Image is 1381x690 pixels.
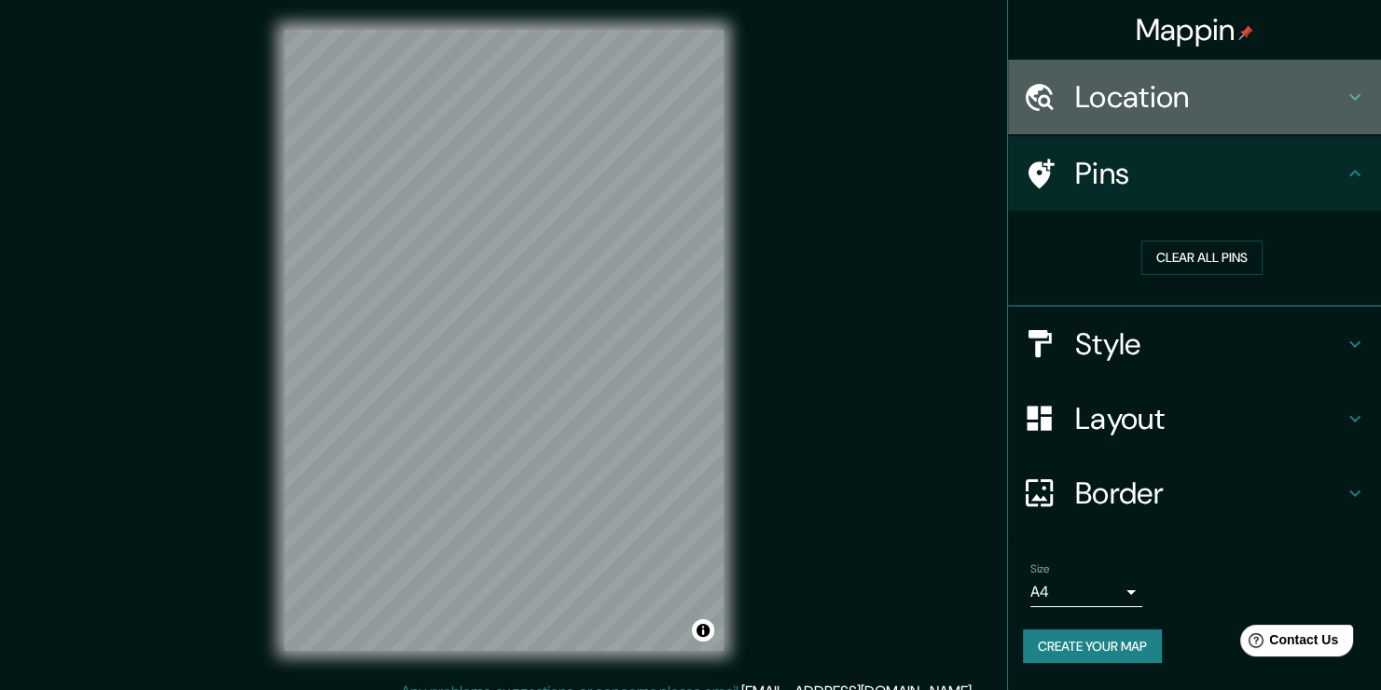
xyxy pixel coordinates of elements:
canvas: Map [284,30,724,651]
h4: Location [1075,78,1344,116]
div: A4 [1030,577,1142,607]
iframe: Help widget launcher [1215,617,1360,669]
div: Layout [1008,381,1381,456]
label: Size [1030,560,1050,576]
img: pin-icon.png [1238,25,1253,40]
h4: Layout [1075,400,1344,437]
h4: Style [1075,325,1344,363]
h4: Border [1075,475,1344,512]
div: Style [1008,307,1381,381]
button: Clear all pins [1141,241,1263,275]
h4: Mappin [1136,11,1254,48]
div: Location [1008,60,1381,134]
h4: Pins [1075,155,1344,192]
button: Toggle attribution [692,619,714,642]
div: Pins [1008,136,1381,211]
button: Create your map [1023,629,1162,664]
div: Border [1008,456,1381,531]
